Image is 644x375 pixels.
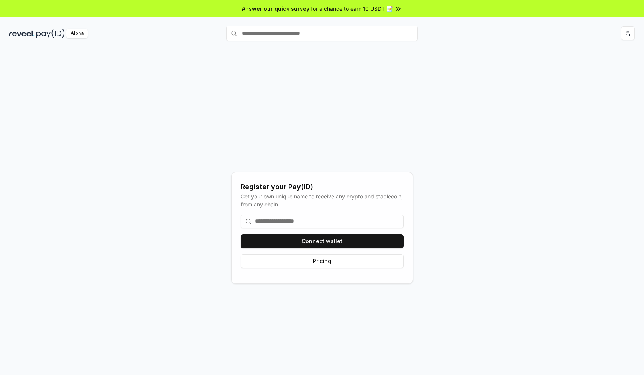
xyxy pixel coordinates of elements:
[36,29,65,38] img: pay_id
[9,29,35,38] img: reveel_dark
[66,29,88,38] div: Alpha
[311,5,393,13] span: for a chance to earn 10 USDT 📝
[241,254,404,268] button: Pricing
[241,182,404,192] div: Register your Pay(ID)
[242,5,309,13] span: Answer our quick survey
[241,192,404,208] div: Get your own unique name to receive any crypto and stablecoin, from any chain
[241,234,404,248] button: Connect wallet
